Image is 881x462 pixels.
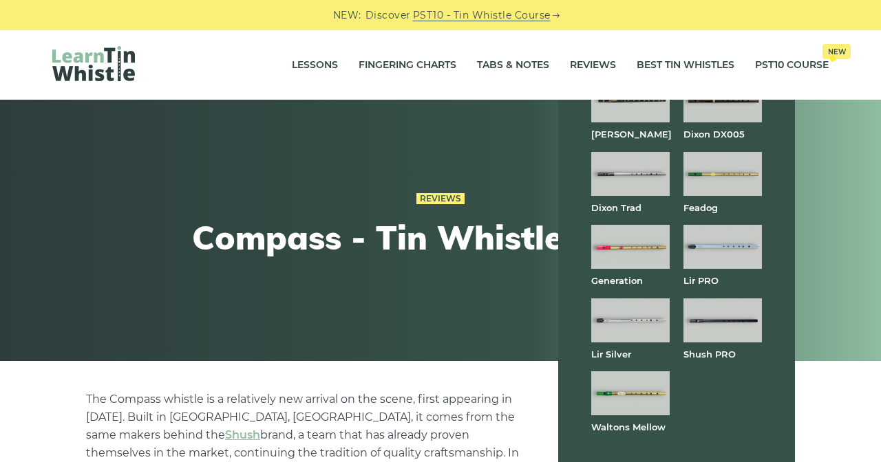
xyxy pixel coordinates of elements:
a: Generation [591,275,643,286]
img: Feadog brass tin whistle full front view [683,152,762,196]
a: Best Tin Whistles [637,48,734,82]
a: Lir PRO [683,275,719,286]
img: Generation brass tin whistle full front view [591,225,670,269]
img: Dixon DX005 tin whistle full front view [683,78,762,122]
img: Waltons Mellow tin whistle full front view [591,371,670,415]
a: [PERSON_NAME] [591,129,672,140]
a: PST10 CourseNew [755,48,829,82]
a: Feadog [683,202,718,213]
a: Fingering Charts [359,48,456,82]
img: LearnTinWhistle.com [52,46,135,81]
span: New [822,44,851,59]
a: Lessons [292,48,338,82]
a: Shush [225,428,260,441]
img: Shuh PRO tin whistle full front view [683,298,762,342]
a: Lir Silver [591,349,631,360]
a: Waltons Mellow [591,421,666,432]
a: Reviews [570,48,616,82]
img: Dixon Trad tin whistle full front view [591,152,670,196]
a: Reviews [416,193,465,204]
a: Shush PRO [683,349,736,360]
img: Lir PRO aluminum tin whistle full front view [683,225,762,269]
a: Dixon DX005 [683,129,745,140]
h1: Compass - Tin Whistle Review [187,218,694,258]
img: Lir Silver tin whistle full front view [591,298,670,342]
a: Dixon Trad [591,202,641,213]
a: Tabs & Notes [477,48,549,82]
